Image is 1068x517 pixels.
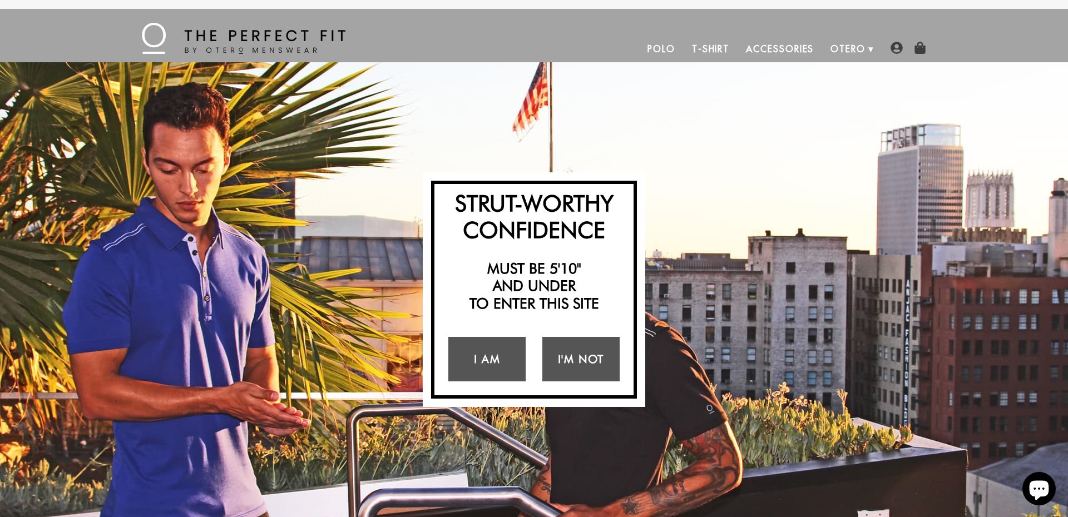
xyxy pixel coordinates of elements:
h2: Strut-Worthy Confidence [440,190,628,243]
a: T-Shirt [684,36,738,62]
inbox-online-store-chat: Shopify online store chat [1019,472,1059,508]
a: Accessories [738,36,822,62]
a: I Am [448,337,526,381]
img: shopping-bag-icon.png [914,42,926,54]
a: I'm Not [542,337,620,381]
img: user-account-icon.png [891,42,903,54]
a: Otero [822,36,874,62]
a: Polo [639,36,684,62]
img: The Perfect Fit - by Otero Menswear - Logo [142,23,345,54]
h2: Must be 5'10" and under to enter this site [440,260,628,312]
